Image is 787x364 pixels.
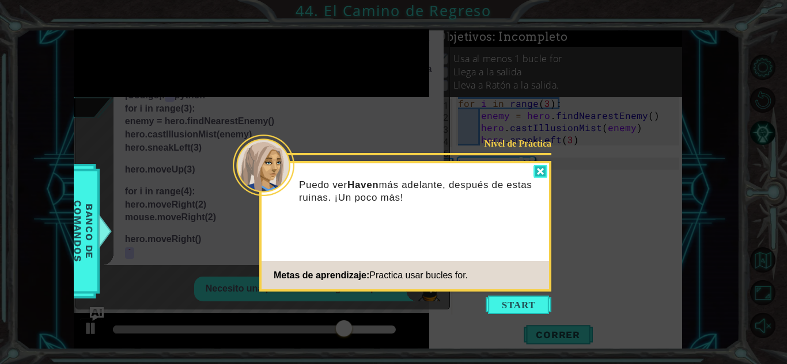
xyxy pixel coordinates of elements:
button: Start [486,296,551,314]
div: Nivel de Práctica [478,137,551,150]
strong: Haven [347,179,379,190]
span: Banco de comandos [69,171,99,290]
p: Puedo ver más adelante, después de estas ruinas. ¡Un poco más! [299,179,541,204]
span: Practica usar bucles for. [369,270,468,280]
span: Metas de aprendizaje: [274,270,369,280]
